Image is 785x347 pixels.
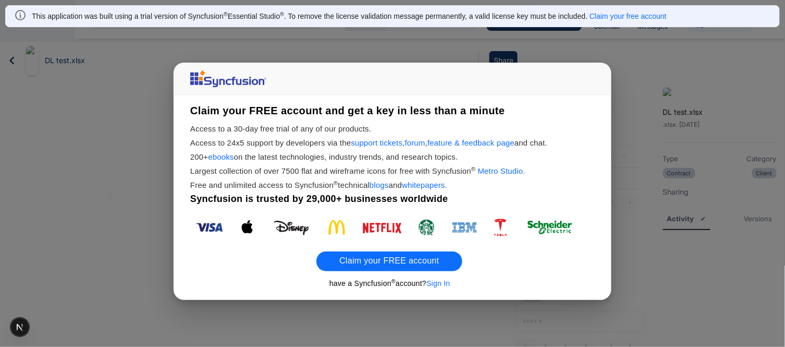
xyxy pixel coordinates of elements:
[351,138,402,147] a: support tickets
[208,152,234,161] a: ebooks
[402,181,447,189] a: whitepapers.
[426,279,450,288] a: Sign In
[190,166,525,175] span: Largest collection of over 7500 flat and wireframe icons for free with Syncfusion
[471,166,475,172] sup: ®
[316,252,462,271] a: Claim your FREE account
[280,11,284,17] sup: ®
[590,12,667,20] a: Claim your free account
[190,214,578,241] img: svg+xml;base64,PD94bWwgdmVyc2lvbj0iMS4wIiBlbmNvZGluZz0iVVRGLTgiPz4KPHN2ZyB2ZXJzaW9uPSIxLjEiIHhtbG...
[32,12,587,20] span: This application was built using a trial version of Syncfusion Essential Studio . To remove the l...
[183,279,621,289] div: have a Syncfusion account?
[224,11,228,17] sup: ®
[190,138,547,147] span: Access to 24x5 support by developers via the , , and chat.
[334,180,338,186] sup: ®
[190,152,458,161] span: 200+ on the latest technologies, industry trends, and research topics.
[190,181,447,189] span: Free and unlimited access to Syncfusion technical and
[370,181,389,189] a: blogs
[190,70,266,87] img: svg+xml;base64,PHN2ZyB3aWR0aD0iMTQ2IiBoZWlnaHQ9IjMyIiB2aWV3Qm94PSIwIDAgMTQ2IDMyIiBmaWxsPSJub25lIi...
[14,9,27,21] img: svg+xml;base64,PHN2ZyB3aWR0aD0iMjQiIGhlaWdodD0iMjQiIHZpZXdCb3g9IjAgMCAyNCAyNCIgZmlsbD0ibm9uZSIgeG...
[405,138,425,147] a: forum
[391,278,396,284] sup: ®
[478,166,525,175] a: Metro Studio.
[190,193,628,205] div: Syncfusion is trusted by 29,000+ businesses worldwide
[190,124,371,133] span: Access to a 30-day free trial of any of our products.
[190,104,628,117] div: Claim your FREE account and get a key in less than a minute
[427,138,514,147] a: feature & feedback page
